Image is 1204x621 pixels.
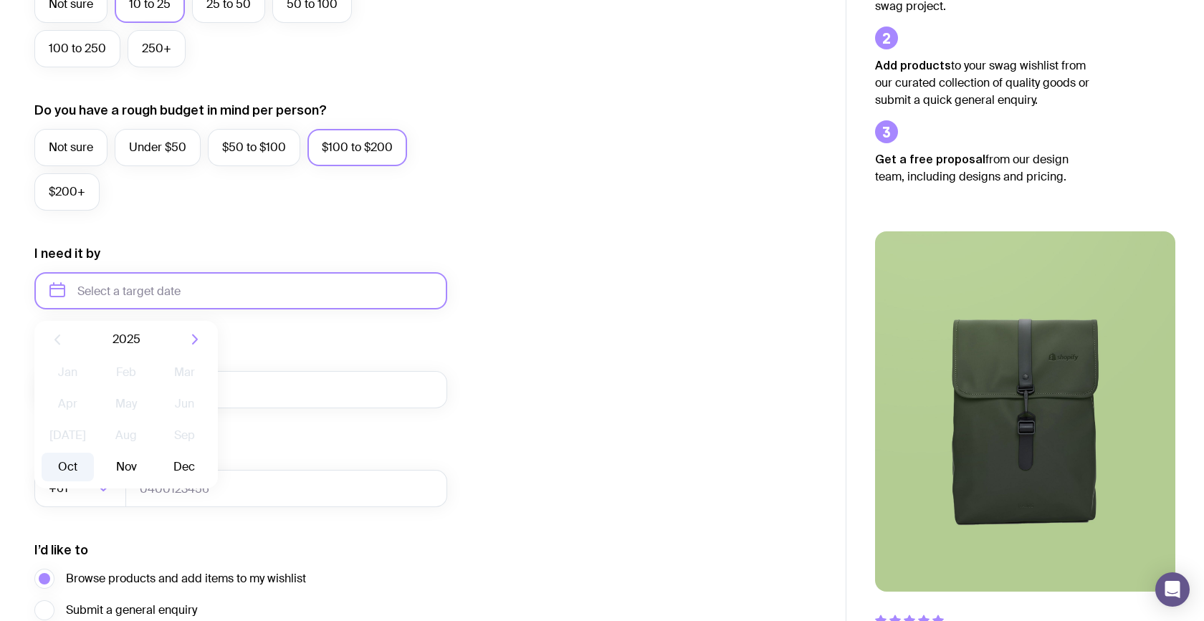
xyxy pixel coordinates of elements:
label: I need it by [34,245,100,262]
span: Submit a general enquiry [66,602,197,619]
label: I’d like to [34,541,88,559]
label: Not sure [34,129,107,166]
span: 2025 [113,331,140,348]
input: Search for option [71,470,93,507]
input: you@email.com [34,371,447,408]
input: 0400123456 [125,470,447,507]
p: from our design team, including designs and pricing. [875,150,1090,186]
button: May [100,390,152,418]
button: Dec [158,453,211,481]
input: Select a target date [34,272,447,309]
button: Jan [42,358,94,387]
button: Sep [158,421,211,450]
button: Jun [158,390,211,418]
div: Search for option [34,470,126,507]
button: Feb [100,358,152,387]
span: +61 [49,470,71,507]
label: $100 to $200 [307,129,407,166]
span: Browse products and add items to my wishlist [66,570,306,587]
label: 100 to 250 [34,30,120,67]
button: Oct [42,453,94,481]
button: Nov [100,453,152,481]
button: [DATE] [42,421,94,450]
button: Aug [100,421,152,450]
strong: Get a free proposal [875,153,985,165]
label: Under $50 [115,129,201,166]
label: 250+ [128,30,186,67]
button: Apr [42,390,94,418]
strong: Add products [875,59,951,72]
label: $200+ [34,173,100,211]
div: Open Intercom Messenger [1155,572,1190,607]
label: Do you have a rough budget in mind per person? [34,102,327,119]
label: $50 to $100 [208,129,300,166]
button: Mar [158,358,211,387]
p: to your swag wishlist from our curated collection of quality goods or submit a quick general enqu... [875,57,1090,109]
